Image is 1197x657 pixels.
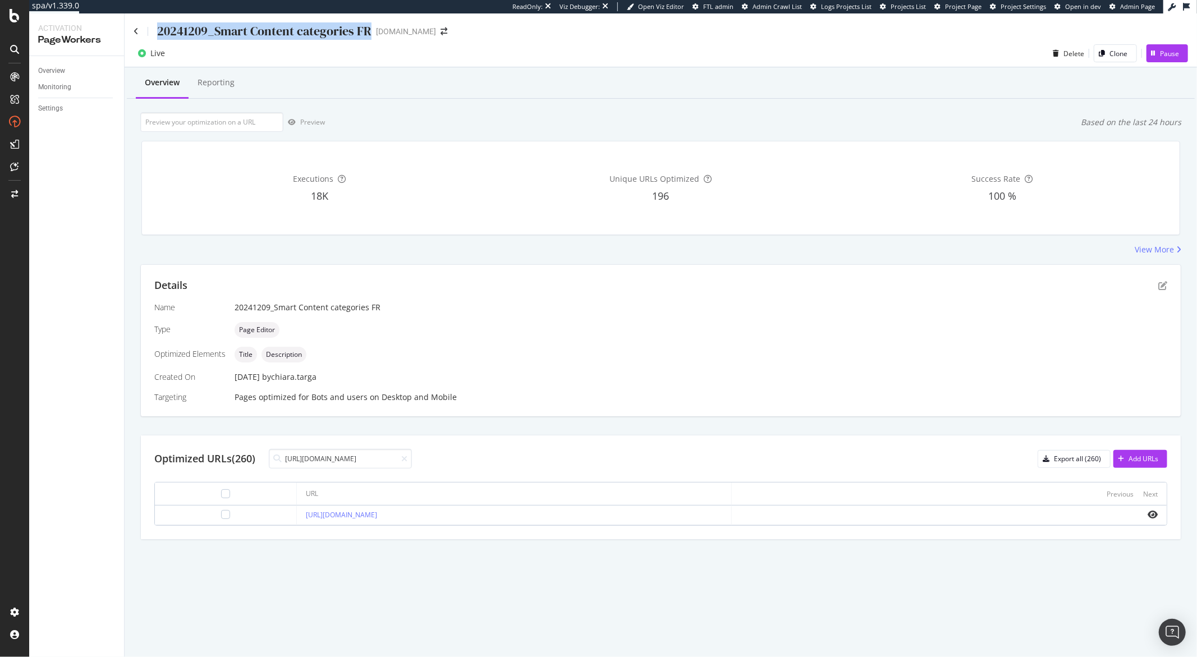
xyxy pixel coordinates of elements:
div: neutral label [235,347,257,362]
div: PageWorkers [38,34,115,47]
div: Created On [154,371,226,383]
div: View More [1135,244,1174,255]
span: Open in dev [1065,2,1101,11]
div: Export all (260) [1054,454,1101,463]
div: arrow-right-arrow-left [441,27,447,35]
a: Settings [38,103,116,114]
div: 20241209_Smart Content categories FR [157,22,372,40]
div: Optimized Elements [154,348,226,360]
div: Preview [300,117,325,127]
button: Add URLs [1113,450,1167,468]
div: Clone [1109,49,1127,58]
a: View More [1135,244,1181,255]
div: Type [154,324,226,335]
span: Admin Crawl List [753,2,802,11]
span: Project Page [945,2,982,11]
div: Next [1143,489,1158,499]
a: Admin Crawl List [742,2,802,11]
a: Project Page [934,2,982,11]
div: Pause [1160,49,1179,58]
div: Add URLs [1129,454,1158,463]
button: Pause [1146,44,1188,62]
div: ReadOnly: [512,2,543,11]
div: Desktop and Mobile [382,392,457,403]
span: 196 [652,189,669,203]
a: FTL admin [692,2,733,11]
a: Click to go back [134,27,139,35]
span: Project Settings [1001,2,1046,11]
div: Name [154,302,226,313]
button: Export all (260) [1038,450,1111,468]
div: 20241209_Smart Content categories FR [235,302,1167,313]
span: Admin Page [1120,2,1155,11]
div: URL [306,489,318,499]
button: Clone [1094,44,1137,62]
span: Page Editor [239,327,275,333]
span: Executions [293,173,333,184]
button: Previous [1107,487,1134,500]
div: [DOMAIN_NAME] [376,26,436,37]
div: Overview [38,65,65,77]
div: neutral label [262,347,306,362]
span: 100 % [988,189,1016,203]
a: Monitoring [38,81,116,93]
div: by chiara.targa [262,371,317,383]
span: Open Viz Editor [638,2,684,11]
a: [URL][DOMAIN_NAME] [306,510,377,520]
div: Previous [1107,489,1134,499]
a: Open in dev [1054,2,1101,11]
div: Live [150,48,165,59]
a: Admin Page [1109,2,1155,11]
span: Projects List [891,2,926,11]
div: Monitoring [38,81,71,93]
span: 18K [311,189,328,203]
div: Optimized URLs (260) [154,452,255,466]
div: [DATE] [235,371,1167,383]
a: Projects List [880,2,926,11]
div: Delete [1063,49,1084,58]
input: Search URL [269,449,412,468]
span: Title [239,351,253,358]
div: Bots and users [311,392,368,403]
div: Reporting [198,77,235,88]
span: Logs Projects List [821,2,872,11]
span: Unique URLs Optimized [609,173,699,184]
div: Viz Debugger: [559,2,600,11]
a: Overview [38,65,116,77]
span: Description [266,351,302,358]
span: Success Rate [971,173,1020,184]
div: neutral label [235,322,279,338]
a: Logs Projects List [810,2,872,11]
div: pen-to-square [1158,281,1167,290]
div: Activation [38,22,115,34]
div: Details [154,278,187,293]
button: Preview [283,113,325,131]
div: Targeting [154,392,226,403]
div: Based on the last 24 hours [1081,117,1181,128]
i: eye [1148,510,1158,519]
div: Overview [145,77,180,88]
a: Project Settings [990,2,1046,11]
button: Delete [1048,44,1084,62]
div: Pages optimized for on [235,392,1167,403]
input: Preview your optimization on a URL [140,112,283,132]
button: Next [1143,487,1158,500]
div: Open Intercom Messenger [1159,619,1186,646]
a: Open Viz Editor [627,2,684,11]
div: Settings [38,103,63,114]
span: FTL admin [703,2,733,11]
